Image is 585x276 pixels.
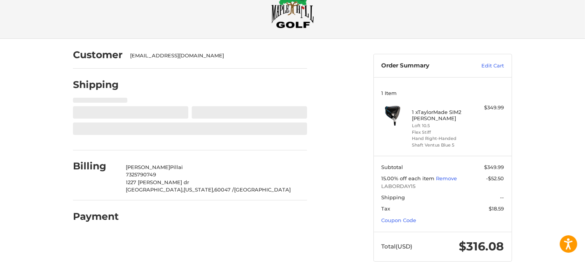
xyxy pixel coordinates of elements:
[130,52,300,60] div: [EMAIL_ADDRESS][DOMAIN_NAME]
[500,194,504,200] span: --
[412,142,472,148] li: Shaft Ventus Blue 5
[412,122,472,129] li: Loft 10.5
[382,62,465,70] h3: Order Summary
[465,62,504,70] a: Edit Cart
[382,205,391,212] span: Tax
[382,183,504,190] span: LABORDAY15
[412,135,472,142] li: Hand Right-Handed
[382,243,413,250] span: Total (USD)
[382,217,417,223] a: Coupon Code
[170,164,183,170] span: Pillai
[126,164,170,170] span: [PERSON_NAME]
[126,171,156,178] span: 7325790749
[436,175,457,181] a: Remove
[484,164,504,170] span: $349.99
[215,186,234,193] span: 60047 /
[73,79,119,91] h2: Shipping
[126,179,189,185] span: 1227 [PERSON_NAME] dr
[73,210,119,223] h2: Payment
[126,186,184,193] span: [GEOGRAPHIC_DATA],
[382,194,405,200] span: Shipping
[234,186,291,193] span: [GEOGRAPHIC_DATA]
[184,186,215,193] span: [US_STATE],
[521,255,585,276] iframe: Google Customer Reviews
[382,90,504,96] h3: 1 Item
[73,160,118,172] h2: Billing
[382,164,403,170] span: Subtotal
[459,239,504,254] span: $316.08
[486,175,504,181] span: -$52.50
[412,109,472,122] h4: 1 x TaylorMade SIM2 [PERSON_NAME]
[412,129,472,136] li: Flex Stiff
[382,175,436,181] span: 15.00% off each item
[489,205,504,212] span: $18.59
[474,104,504,112] div: $349.99
[73,49,123,61] h2: Customer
